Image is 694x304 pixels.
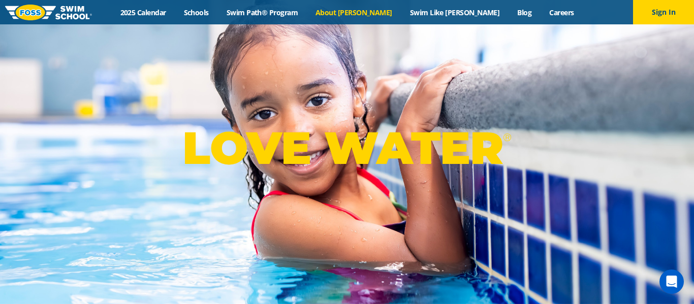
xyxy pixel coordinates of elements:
img: FOSS Swim School Logo [5,5,92,20]
a: Swim Path® Program [217,8,306,17]
a: Blog [509,8,541,17]
a: Schools [175,8,217,17]
div: Open Intercom Messenger [659,269,684,294]
a: 2025 Calendar [111,8,175,17]
a: Swim Like [PERSON_NAME] [401,8,509,17]
sup: ® [503,131,511,144]
p: LOVE WATER [182,121,511,175]
a: Careers [541,8,583,17]
a: About [PERSON_NAME] [307,8,401,17]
